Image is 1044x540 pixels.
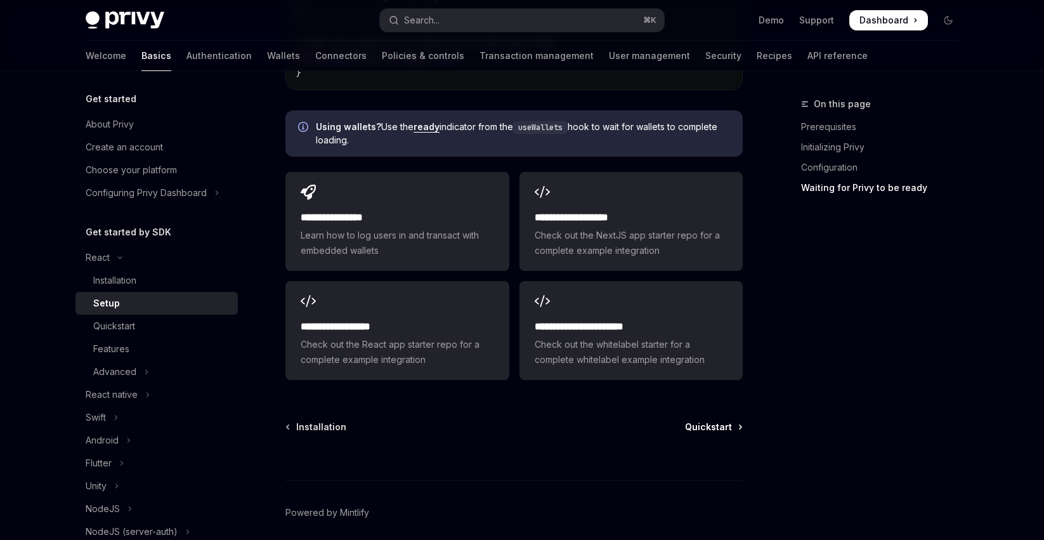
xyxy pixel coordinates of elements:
[859,14,908,27] span: Dashboard
[380,9,664,32] button: Open search
[513,121,568,134] code: useWallets
[86,387,138,402] div: React native
[75,429,238,452] button: Toggle Android section
[86,501,120,517] div: NodeJS
[807,41,868,71] a: API reference
[86,250,110,265] div: React
[86,140,163,155] div: Create an account
[285,506,369,519] a: Powered by Mintlify
[93,341,129,357] div: Features
[75,315,238,338] a: Quickstart
[316,121,730,147] span: Use the indicator from the hook to wait for wallets to complete loading.
[267,41,300,71] a: Wallets
[316,121,381,132] strong: Using wallets?
[643,15,656,25] span: ⌘ K
[93,296,120,311] div: Setup
[75,269,238,292] a: Installation
[296,421,346,433] span: Installation
[86,478,107,494] div: Unity
[75,113,238,136] a: About Privy
[75,292,238,315] a: Setup
[86,524,178,539] div: NodeJS (server-auth)
[75,136,238,159] a: Create an account
[757,41,792,71] a: Recipes
[287,421,346,433] a: Installation
[759,14,784,27] a: Demo
[86,162,177,178] div: Choose your platform
[705,41,741,71] a: Security
[801,117,969,137] a: Prerequisites
[609,41,690,71] a: User management
[75,246,238,269] button: Toggle React section
[301,228,493,258] span: Learn how to log users in and transact with embedded wallets
[285,281,509,380] a: **** **** **** ***Check out the React app starter repo for a complete example integration
[849,10,928,30] a: Dashboard
[801,137,969,157] a: Initializing Privy
[298,122,311,135] svg: Info
[296,67,301,79] span: }
[938,10,958,30] button: Toggle dark mode
[404,13,440,28] div: Search...
[75,159,238,181] a: Choose your platform
[75,497,238,520] button: Toggle NodeJS section
[186,41,252,71] a: Authentication
[519,172,743,271] a: **** **** **** ****Check out the NextJS app starter repo for a complete example integration
[75,338,238,360] a: Features
[75,383,238,406] button: Toggle React native section
[86,456,112,471] div: Flutter
[535,337,728,367] span: Check out the whitelabel starter for a complete whitelabel example integration
[799,14,834,27] a: Support
[414,121,440,133] a: ready
[75,475,238,497] button: Toggle Unity section
[685,421,732,433] span: Quickstart
[814,96,871,112] span: On this page
[801,157,969,178] a: Configuration
[801,178,969,198] a: Waiting for Privy to be ready
[315,41,367,71] a: Connectors
[75,452,238,475] button: Toggle Flutter section
[86,91,136,107] h5: Get started
[75,181,238,204] button: Toggle Configuring Privy Dashboard section
[301,337,493,367] span: Check out the React app starter repo for a complete example integration
[519,281,743,380] a: **** **** **** **** ***Check out the whitelabel starter for a complete whitelabel example integra...
[75,360,238,383] button: Toggle Advanced section
[93,273,136,288] div: Installation
[685,421,741,433] a: Quickstart
[75,406,238,429] button: Toggle Swift section
[86,410,106,425] div: Swift
[93,364,136,379] div: Advanced
[86,11,164,29] img: dark logo
[86,225,171,240] h5: Get started by SDK
[141,41,171,71] a: Basics
[382,41,464,71] a: Policies & controls
[86,185,207,201] div: Configuring Privy Dashboard
[86,433,119,448] div: Android
[285,172,509,271] a: **** **** **** *Learn how to log users in and transact with embedded wallets
[86,41,126,71] a: Welcome
[535,228,728,258] span: Check out the NextJS app starter repo for a complete example integration
[86,117,134,132] div: About Privy
[93,319,135,334] div: Quickstart
[480,41,594,71] a: Transaction management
